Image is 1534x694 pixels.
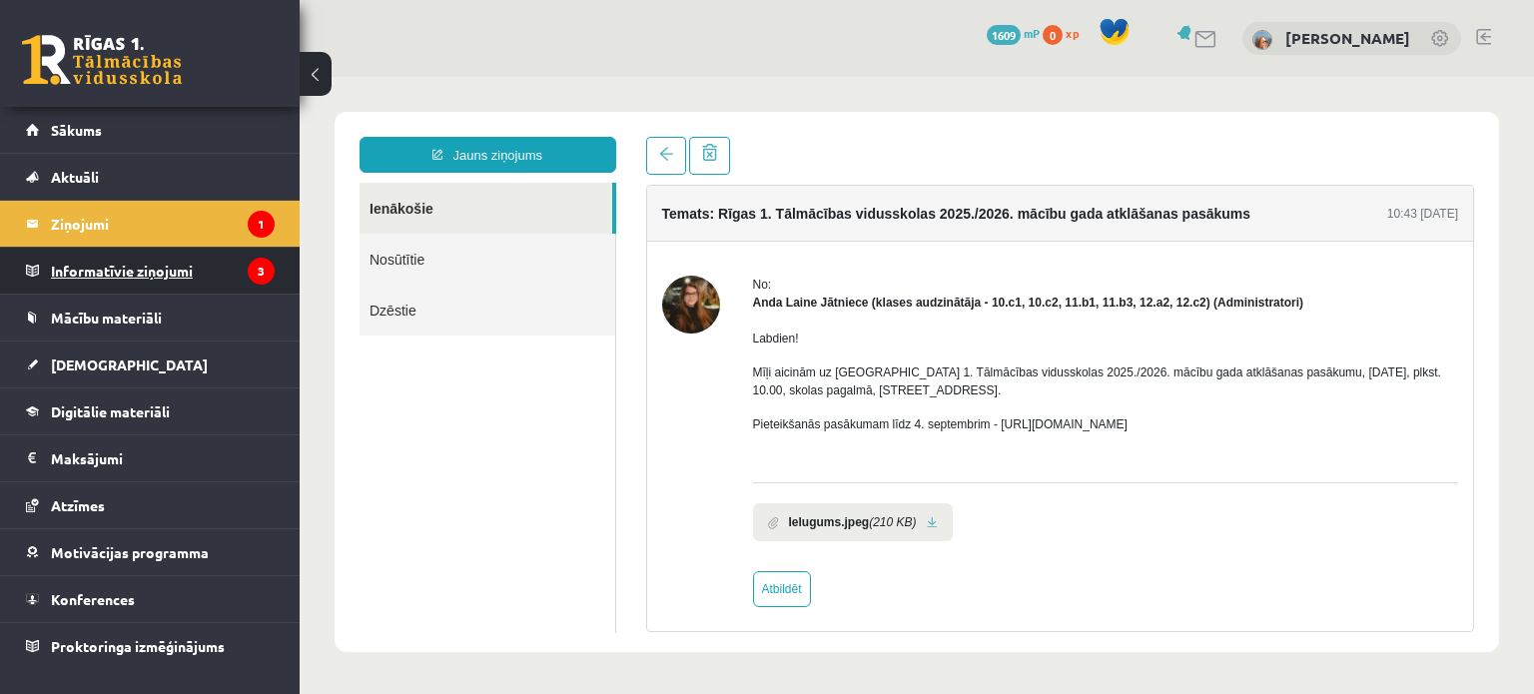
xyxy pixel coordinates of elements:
span: [DEMOGRAPHIC_DATA] [51,355,208,373]
span: Konferences [51,590,135,608]
a: Maksājumi [26,435,275,481]
span: Aktuāli [51,168,99,186]
a: Jauns ziņojums [60,60,317,96]
p: Mīļi aicinām uz [GEOGRAPHIC_DATA] 1. Tālmācības vidusskolas 2025./2026. mācību gada atklāšanas pa... [453,287,1159,323]
a: Ienākošie [60,106,313,157]
a: Rīgas 1. Tālmācības vidusskola [22,35,182,85]
b: Ielugums.jpeg [489,436,570,454]
a: Digitālie materiāli [26,388,275,434]
a: [DEMOGRAPHIC_DATA] [26,342,275,387]
img: Anda Laine Jātniece (klases audzinātāja - 10.c1, 10.c2, 11.b1, 11.b3, 12.a2, 12.c2) [363,199,420,257]
legend: Maksājumi [51,435,275,481]
a: Aktuāli [26,154,275,200]
legend: Ziņojumi [51,201,275,247]
div: No: [453,199,1159,217]
span: 0 [1043,25,1063,45]
span: 1609 [987,25,1021,45]
a: Proktoringa izmēģinājums [26,623,275,669]
span: mP [1024,25,1040,41]
span: Mācību materiāli [51,309,162,327]
strong: Anda Laine Jātniece (klases audzinātāja - 10.c1, 10.c2, 11.b1, 11.b3, 12.a2, 12.c2) (Administratori) [453,219,1005,233]
a: Motivācijas programma [26,529,275,575]
i: (210 KB) [569,436,616,454]
span: Motivācijas programma [51,543,209,561]
i: 1 [248,211,275,238]
i: 3 [248,258,275,285]
a: Dzēstie [60,208,316,259]
a: Informatīvie ziņojumi3 [26,248,275,294]
span: Digitālie materiāli [51,402,170,420]
span: Atzīmes [51,496,105,514]
a: Mācību materiāli [26,295,275,341]
span: Proktoringa izmēģinājums [51,637,225,655]
a: Konferences [26,576,275,622]
div: 10:43 [DATE] [1088,128,1158,146]
a: [PERSON_NAME] [1285,28,1410,48]
span: Sākums [51,121,102,139]
a: Nosūtītie [60,157,316,208]
a: 1609 mP [987,25,1040,41]
p: Labdien! [453,253,1159,271]
p: Pieteikšanās pasākumam līdz 4. septembrim - [URL][DOMAIN_NAME] [453,339,1159,356]
h4: Temats: Rīgas 1. Tālmācības vidusskolas 2025./2026. mācību gada atklāšanas pasākums [363,129,952,145]
a: Atbildēt [453,494,511,530]
a: Ziņojumi1 [26,201,275,247]
img: Ilze Behmane-Bergmane [1252,30,1272,50]
a: 0 xp [1043,25,1089,41]
a: Atzīmes [26,482,275,528]
a: Sākums [26,107,275,153]
legend: Informatīvie ziņojumi [51,248,275,294]
span: xp [1066,25,1079,41]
